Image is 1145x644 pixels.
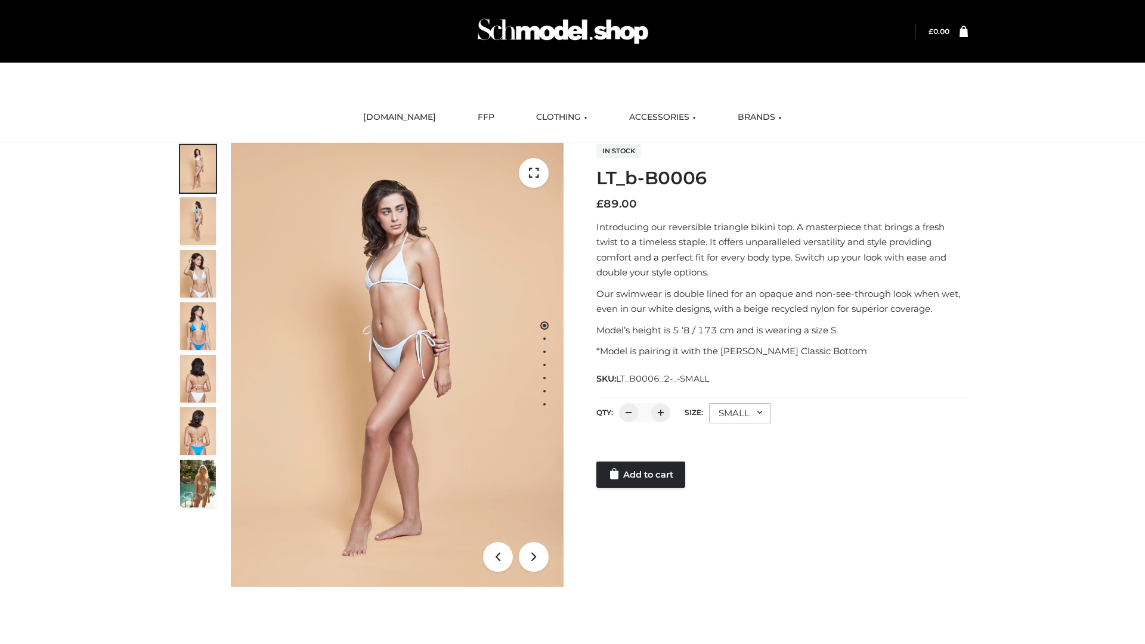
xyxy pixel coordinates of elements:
[180,250,216,298] img: ArielClassicBikiniTop_CloudNine_AzureSky_OW114ECO_3-scaled.jpg
[354,104,445,131] a: [DOMAIN_NAME]
[709,403,771,423] div: SMALL
[596,197,604,210] span: £
[596,462,685,488] a: Add to cart
[180,197,216,245] img: ArielClassicBikiniTop_CloudNine_AzureSky_OW114ECO_2-scaled.jpg
[596,197,637,210] bdi: 89.00
[180,355,216,402] img: ArielClassicBikiniTop_CloudNine_AzureSky_OW114ECO_7-scaled.jpg
[527,104,596,131] a: CLOTHING
[596,323,968,338] p: Model’s height is 5 ‘8 / 173 cm and is wearing a size S.
[929,27,933,36] span: £
[685,408,703,417] label: Size:
[180,460,216,507] img: Arieltop_CloudNine_AzureSky2.jpg
[596,343,968,359] p: *Model is pairing it with the [PERSON_NAME] Classic Bottom
[596,371,710,386] span: SKU:
[231,143,564,587] img: ArielClassicBikiniTop_CloudNine_AzureSky_OW114ECO_1
[180,145,216,193] img: ArielClassicBikiniTop_CloudNine_AzureSky_OW114ECO_1-scaled.jpg
[180,407,216,455] img: ArielClassicBikiniTop_CloudNine_AzureSky_OW114ECO_8-scaled.jpg
[180,302,216,350] img: ArielClassicBikiniTop_CloudNine_AzureSky_OW114ECO_4-scaled.jpg
[616,373,709,384] span: LT_B0006_2-_-SMALL
[620,104,705,131] a: ACCESSORIES
[929,27,949,36] bdi: 0.00
[596,144,641,158] span: In stock
[469,104,503,131] a: FFP
[929,27,949,36] a: £0.00
[474,8,652,55] img: Schmodel Admin 964
[596,286,968,317] p: Our swimwear is double lined for an opaque and non-see-through look when wet, even in our white d...
[596,168,968,189] h1: LT_b-B0006
[596,408,613,417] label: QTY:
[596,219,968,280] p: Introducing our reversible triangle bikini top. A masterpiece that brings a fresh twist to a time...
[729,104,791,131] a: BRANDS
